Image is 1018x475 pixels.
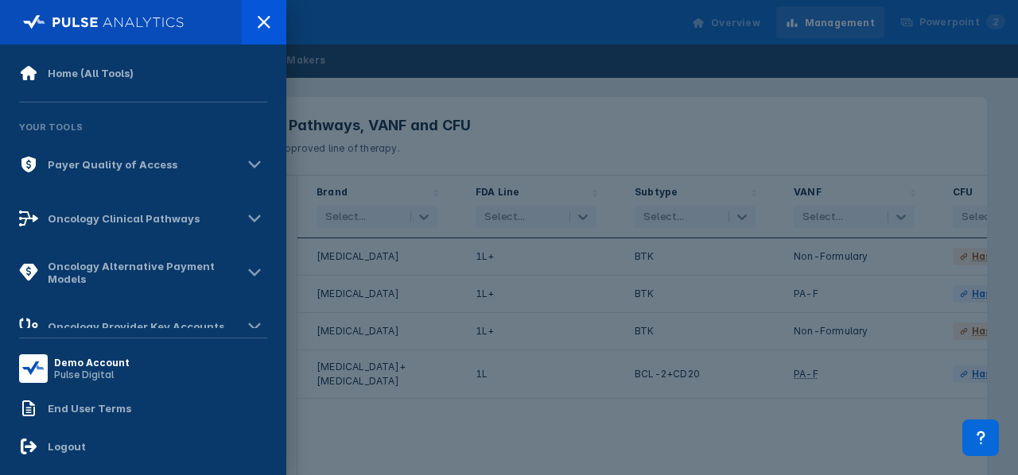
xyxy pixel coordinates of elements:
div: Oncology Clinical Pathways [48,212,200,225]
img: menu button [22,357,45,380]
div: Demo Account [54,357,130,369]
div: Your Tools [10,112,277,142]
a: Home (All Tools) [10,54,277,92]
div: Pulse Digital [54,369,130,380]
div: Oncology Provider Key Accounts [48,320,224,333]
div: Oncology Alternative Payment Models [48,260,242,285]
div: Contact Support [962,419,999,456]
img: pulse-logo-full-white.svg [23,11,185,33]
div: End User Terms [48,402,131,415]
a: End User Terms [10,389,277,427]
div: Logout [48,440,86,453]
div: Home (All Tools) [48,67,134,79]
div: Payer Quality of Access [48,158,177,171]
